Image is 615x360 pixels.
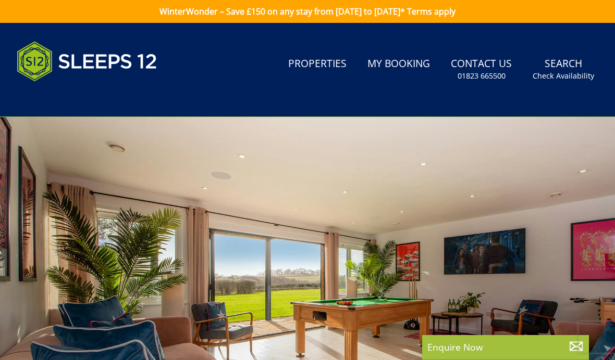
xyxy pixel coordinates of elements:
a: Properties [284,53,351,76]
a: SearchCheck Availability [528,53,598,86]
iframe: Customer reviews powered by Trustpilot [11,94,121,102]
small: 01823 665500 [458,71,506,81]
p: Enquire Now [427,340,584,354]
img: Sleeps 12 [17,35,157,87]
a: My Booking [363,53,434,76]
small: Check Availability [533,71,594,81]
a: Contact Us01823 665500 [447,53,516,86]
